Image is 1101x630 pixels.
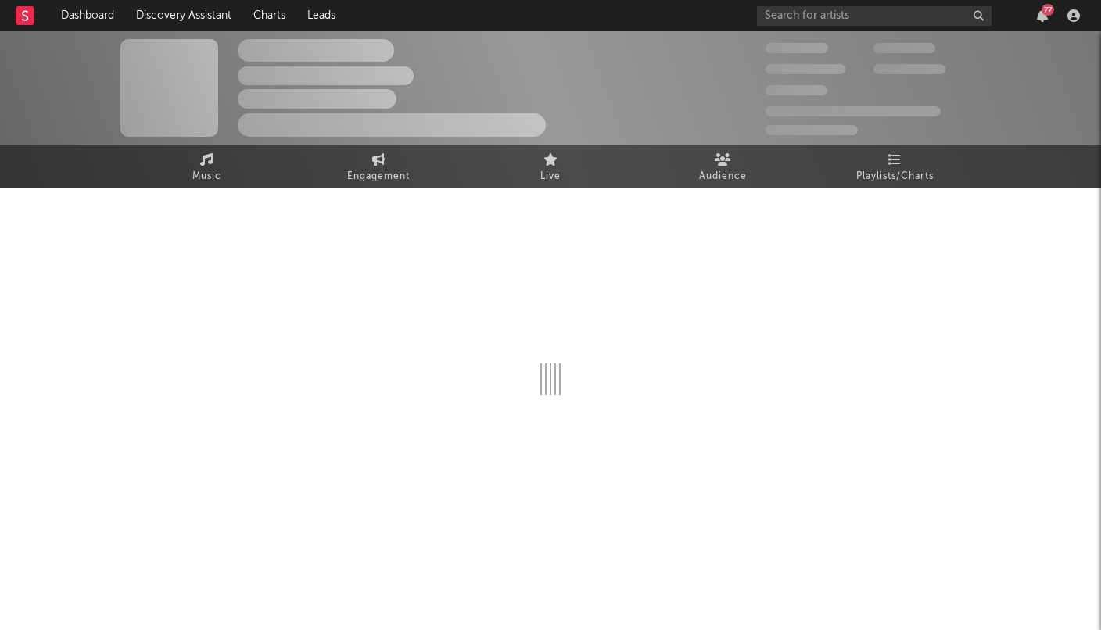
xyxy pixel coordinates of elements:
span: Jump Score: 85.0 [766,125,858,135]
span: 100,000 [873,43,935,53]
button: 77 [1037,9,1048,22]
span: 50,000,000 [766,64,845,74]
span: Audience [699,167,747,186]
a: Live [464,145,637,188]
span: 50,000,000 Monthly Listeners [766,106,941,116]
span: 100,000 [766,85,827,95]
a: Engagement [292,145,464,188]
span: Engagement [347,167,410,186]
span: 300,000 [766,43,828,53]
input: Search for artists [757,6,992,26]
span: 1,000,000 [873,64,945,74]
span: Live [540,167,561,186]
a: Audience [637,145,809,188]
div: 77 [1042,4,1054,16]
span: Music [192,167,221,186]
a: Playlists/Charts [809,145,981,188]
a: Music [120,145,292,188]
span: Playlists/Charts [856,167,934,186]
